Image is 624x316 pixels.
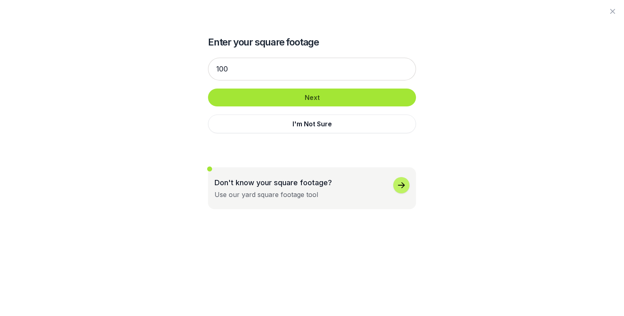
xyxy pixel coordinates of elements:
button: Next [208,89,416,106]
h2: Enter your square footage [208,36,416,49]
p: Don't know your square footage? [214,177,332,188]
button: I'm Not Sure [208,115,416,133]
button: Don't know your square footage?Use our yard square footage tool [208,167,416,209]
div: Use our yard square footage tool [214,190,318,199]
